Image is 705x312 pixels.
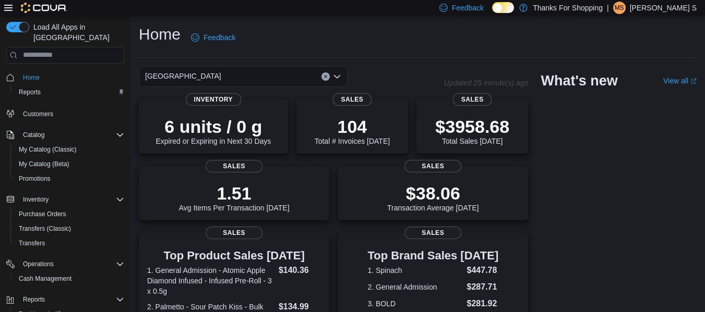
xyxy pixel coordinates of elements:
[19,293,124,306] span: Reports
[179,183,290,212] div: Avg Items Per Transaction [DATE]
[204,32,235,43] span: Feedback
[452,3,484,13] span: Feedback
[453,93,492,106] span: Sales
[15,172,55,185] a: Promotions
[2,257,128,271] button: Operations
[467,297,499,310] dd: $281.92
[186,93,242,106] span: Inventory
[2,106,128,121] button: Customers
[19,107,124,120] span: Customers
[15,158,124,170] span: My Catalog (Beta)
[15,208,70,220] a: Purchase Orders
[10,85,128,99] button: Reports
[139,24,181,45] h1: Home
[467,264,499,277] dd: $447.78
[541,72,617,89] h2: What's new
[19,293,49,306] button: Reports
[607,2,609,14] p: |
[15,143,124,156] span: My Catalog (Classic)
[19,145,77,154] span: My Catalog (Classic)
[19,88,41,96] span: Reports
[387,183,479,212] div: Transaction Average [DATE]
[29,22,124,43] span: Load All Apps in [GEOGRAPHIC_DATA]
[19,129,124,141] span: Catalog
[10,142,128,157] button: My Catalog (Classic)
[19,193,53,206] button: Inventory
[279,264,321,277] dd: $140.36
[15,222,124,235] span: Transfers (Classic)
[21,3,67,13] img: Cova
[23,295,45,304] span: Reports
[15,172,124,185] span: Promotions
[2,292,128,307] button: Reports
[145,70,221,82] span: [GEOGRAPHIC_DATA]
[630,2,697,14] p: [PERSON_NAME] S
[15,143,81,156] a: My Catalog (Classic)
[435,116,509,137] p: $3958.68
[19,193,124,206] span: Inventory
[206,227,263,239] span: Sales
[321,72,330,81] button: Clear input
[492,2,514,13] input: Dark Mode
[15,237,124,249] span: Transfers
[19,71,124,84] span: Home
[10,157,128,171] button: My Catalog (Beta)
[19,210,66,218] span: Purchase Orders
[333,72,341,81] button: Open list of options
[367,282,462,292] dt: 2. General Admission
[23,131,44,139] span: Catalog
[147,249,321,262] h3: Top Product Sales [DATE]
[156,116,271,145] div: Expired or Expiring in Next 30 Days
[19,258,58,270] button: Operations
[156,116,271,137] p: 6 units / 0 g
[332,93,372,106] span: Sales
[10,207,128,221] button: Purchase Orders
[23,260,54,268] span: Operations
[444,79,529,87] p: Updated 25 minute(s) ago
[367,265,462,276] dt: 1. Spinach
[613,2,626,14] div: Meade S
[15,272,124,285] span: Cash Management
[15,86,45,98] a: Reports
[10,171,128,186] button: Promotions
[367,298,462,309] dt: 3. BOLD
[404,227,462,239] span: Sales
[2,128,128,142] button: Catalog
[19,160,69,168] span: My Catalog (Beta)
[19,239,45,247] span: Transfers
[10,271,128,286] button: Cash Management
[663,77,697,85] a: View allExternal link
[23,195,49,204] span: Inventory
[404,160,462,172] span: Sales
[15,208,124,220] span: Purchase Orders
[367,249,498,262] h3: Top Brand Sales [DATE]
[690,78,697,84] svg: External link
[15,237,49,249] a: Transfers
[179,183,290,204] p: 1.51
[533,2,603,14] p: Thanks For Shopping
[19,258,124,270] span: Operations
[15,222,75,235] a: Transfers (Classic)
[19,274,71,283] span: Cash Management
[315,116,390,137] p: 104
[19,224,71,233] span: Transfers (Classic)
[187,27,240,48] a: Feedback
[435,116,509,145] div: Total Sales [DATE]
[15,86,124,98] span: Reports
[19,174,51,183] span: Promotions
[23,110,53,118] span: Customers
[467,281,499,293] dd: $287.71
[2,70,128,85] button: Home
[10,236,128,251] button: Transfers
[387,183,479,204] p: $38.06
[23,73,40,82] span: Home
[2,192,128,207] button: Inventory
[15,158,74,170] a: My Catalog (Beta)
[615,2,624,14] span: MS
[315,116,390,145] div: Total # Invoices [DATE]
[147,265,274,296] dt: 1. General Admission - Atomic Apple Diamond Infused - Infused Pre-Roll - 3 x 0.5g
[206,160,263,172] span: Sales
[15,272,76,285] a: Cash Management
[10,221,128,236] button: Transfers (Classic)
